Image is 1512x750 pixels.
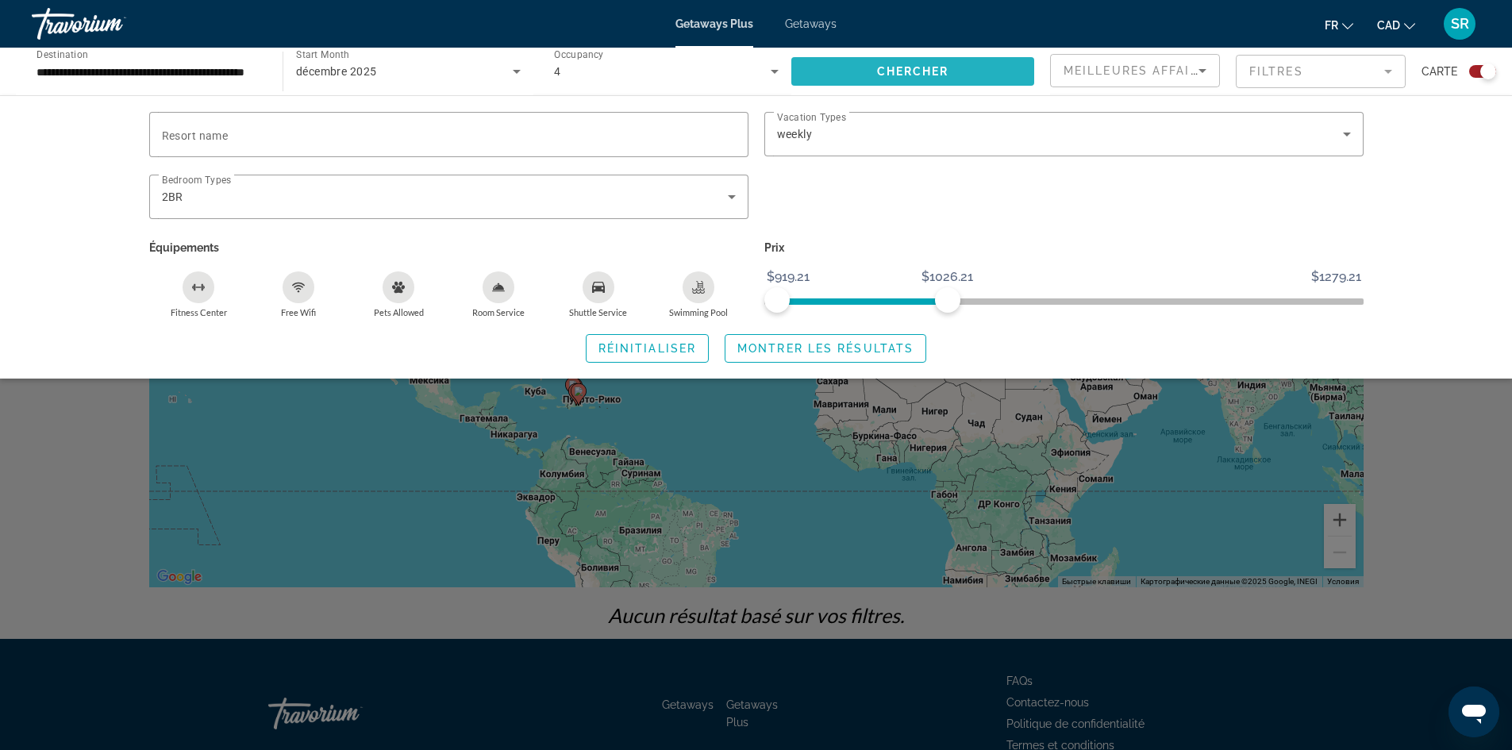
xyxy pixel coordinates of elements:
[171,307,227,317] span: Fitness Center
[785,17,837,30] a: Getaways
[472,307,525,317] span: Room Service
[32,3,190,44] a: Travorium
[37,48,88,60] span: Destination
[764,287,790,313] span: ngx-slider
[777,112,846,123] span: Vacation Types
[1325,19,1338,32] span: fr
[764,298,1364,302] ngx-slider: ngx-slider
[598,342,696,355] span: Réinitialiser
[548,271,648,318] button: Shuttle Service
[725,334,926,363] button: Montrer les résultats
[648,271,748,318] button: Swimming Pool
[1422,60,1457,83] span: Carte
[348,271,448,318] button: Pets Allowed
[777,128,813,140] span: weekly
[149,237,748,259] p: Équipements
[1377,13,1415,37] button: Change currency
[248,271,348,318] button: Free Wifi
[586,334,709,363] button: Réinitialiser
[1309,265,1364,289] span: $1279.21
[569,307,627,317] span: Shuttle Service
[1064,64,1216,77] span: Meilleures affaires
[554,49,604,60] span: Occupancy
[149,271,249,318] button: Fitness Center
[877,65,949,78] span: Chercher
[919,265,975,289] span: $1026.21
[764,237,1364,259] p: Prix
[1325,13,1353,37] button: Change language
[1439,7,1480,40] button: User Menu
[1451,16,1469,32] span: SR
[162,190,183,203] span: 2BR
[1236,54,1406,89] button: Filter
[281,307,316,317] span: Free Wifi
[448,271,548,318] button: Room Service
[374,307,424,317] span: Pets Allowed
[1449,687,1499,737] iframe: Кнопка запуска окна обмена сообщениями
[162,129,229,142] span: Resort name
[554,65,560,78] span: 4
[162,175,231,186] span: Bedroom Types
[296,49,349,60] span: Start Month
[296,65,377,78] span: décembre 2025
[737,342,914,355] span: Montrer les résultats
[935,287,960,313] span: ngx-slider-max
[669,307,728,317] span: Swimming Pool
[791,57,1034,86] button: Chercher
[1377,19,1400,32] span: CAD
[1064,61,1206,80] mat-select: Sort by
[675,17,753,30] a: Getaways Plus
